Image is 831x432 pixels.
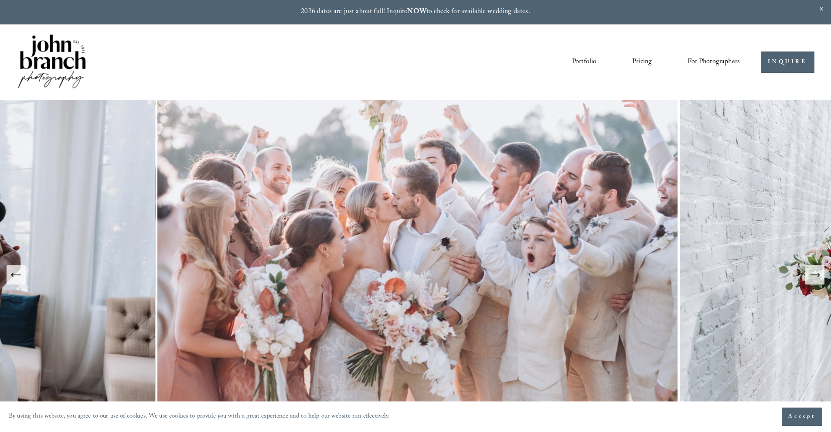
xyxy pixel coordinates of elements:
a: Portfolio [572,55,596,70]
a: INQUIRE [761,51,814,73]
a: Pricing [632,55,652,70]
span: Accept [788,412,816,421]
a: folder dropdown [688,55,740,70]
button: Next Slide [805,265,824,285]
button: Accept [782,408,822,426]
img: John Branch IV Photography [17,33,87,92]
p: By using this website, you agree to our use of cookies. We use cookies to provide you with a grea... [9,411,390,423]
span: For Photographers [688,55,740,69]
button: Previous Slide [7,265,26,285]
